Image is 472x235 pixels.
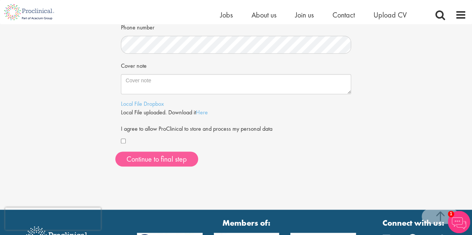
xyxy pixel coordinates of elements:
[137,217,356,229] strong: Members of:
[121,21,154,32] label: Phone number
[126,154,187,164] span: Continue to final step
[5,207,101,230] iframe: reCAPTCHA
[332,10,355,20] a: Contact
[220,10,233,20] a: Jobs
[382,217,446,229] strong: Connect with us:
[144,100,164,108] a: Dropbox
[251,10,276,20] a: About us
[121,100,142,108] a: Local File
[448,211,454,217] span: 1
[196,108,208,116] a: Here
[295,10,314,20] a: Join us
[121,59,147,70] label: Cover note
[115,152,198,166] button: Continue to final step
[121,122,272,133] label: I agree to allow ProClinical to store and process my personal data
[121,108,208,116] span: Local File uploaded. Download it
[373,10,407,20] a: Upload CV
[448,211,470,233] img: Chatbot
